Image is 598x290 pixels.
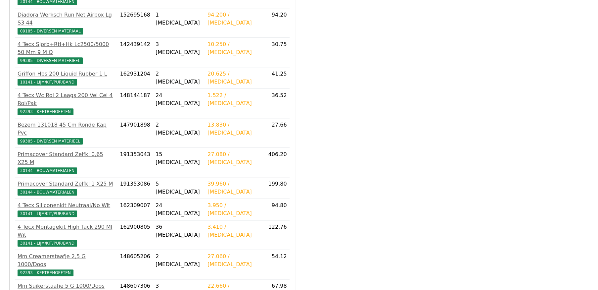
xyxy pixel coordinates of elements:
[18,253,115,276] a: Mm Creamerstaafje 2,5 G 1000/Doos92393 - KEETBEHOEFTEN
[18,40,115,56] div: 4 Tecx Sjorb+Rtl+Hk Lc2500/5000 50 Mm 9 M O
[18,202,115,209] div: 4 Tecx Siliconenkit Neutraal/No Wit
[207,121,259,137] div: 13.830 / [MEDICAL_DATA]
[207,11,259,27] div: 94.200 / [MEDICAL_DATA]
[117,118,153,148] td: 147901898
[156,150,202,166] div: 15 [MEDICAL_DATA]
[18,202,115,217] a: 4 Tecx Siliconenkit Neutraal/No Wit30141 - LIJM/KIT/PUR/BAND
[18,28,83,34] span: 09185 - DIVERSEN MATERIAAL
[207,40,259,56] div: 10.250 / [MEDICAL_DATA]
[156,40,202,56] div: 3 [MEDICAL_DATA]
[18,121,115,137] div: Bezem 131018 45 Cm Ronde Kap Pvc
[18,11,115,27] div: Diadora Werksch Run Net Airbox Lg S3 44
[117,177,153,199] td: 191353086
[156,223,202,239] div: 36 [MEDICAL_DATA]
[18,150,115,174] a: Primacover Standard Zelfkl 0,65 X25 M30144 - BOUWMATERIALEN
[156,91,202,107] div: 24 [MEDICAL_DATA]
[262,118,289,148] td: 27.66
[18,70,115,78] div: Griffon Hbs 200 Liquid Rubber 1 L
[18,180,115,196] a: Primacover Standard Zelfkl 1 X25 M30144 - BOUWMATERIALEN
[207,202,259,217] div: 3.950 / [MEDICAL_DATA]
[117,199,153,220] td: 162309007
[18,223,115,247] a: 4 Tecx Montagekit High Tack 290 Ml Wit30141 - LIJM/KIT/PUR/BAND
[18,210,77,217] span: 30141 - LIJM/KIT/PUR/BAND
[18,91,115,107] div: 4 Tecx Wc Rol 2 Laags 200 Vel Cel 4 Rol/Pak
[18,91,115,115] a: 4 Tecx Wc Rol 2 Laags 200 Vel Cel 4 Rol/Pak92393 - KEETBEHOEFTEN
[18,79,77,86] span: 10141 - LIJM/KIT/PUR/BAND
[156,202,202,217] div: 24 [MEDICAL_DATA]
[18,282,115,290] div: Mm Suikerstaafje 5 G 1000/Doos
[156,70,202,86] div: 2 [MEDICAL_DATA]
[262,8,289,38] td: 94.20
[117,67,153,89] td: 162931204
[117,89,153,118] td: 148144187
[18,121,115,145] a: Bezem 131018 45 Cm Ronde Kap Pvc99385 - DIVERSEN MATERIEEL
[18,40,115,64] a: 4 Tecx Sjorb+Rtl+Hk Lc2500/5000 50 Mm 9 M O99385 - DIVERSEN MATERIEEL
[18,57,83,64] span: 99385 - DIVERSEN MATERIEEL
[18,189,77,196] span: 30144 - BOUWMATERIALEN
[156,253,202,268] div: 2 [MEDICAL_DATA]
[207,223,259,239] div: 3.410 / [MEDICAL_DATA]
[18,138,83,145] span: 99385 - DIVERSEN MATERIEEL
[18,180,115,188] div: Primacover Standard Zelfkl 1 X25 M
[117,38,153,67] td: 142439142
[207,91,259,107] div: 1.522 / [MEDICAL_DATA]
[117,148,153,177] td: 191353043
[117,8,153,38] td: 152695168
[207,70,259,86] div: 20.625 / [MEDICAL_DATA]
[207,150,259,166] div: 27.080 / [MEDICAL_DATA]
[156,11,202,27] div: 1 [MEDICAL_DATA]
[207,253,259,268] div: 27.060 / [MEDICAL_DATA]
[262,250,289,279] td: 54.12
[18,167,77,174] span: 30144 - BOUWMATERIALEN
[18,253,115,268] div: Mm Creamerstaafje 2,5 G 1000/Doos
[262,38,289,67] td: 30.75
[262,148,289,177] td: 406.20
[18,70,115,86] a: Griffon Hbs 200 Liquid Rubber 1 L10141 - LIJM/KIT/PUR/BAND
[262,199,289,220] td: 94.80
[117,250,153,279] td: 148605206
[18,150,115,166] div: Primacover Standard Zelfkl 0,65 X25 M
[18,108,73,115] span: 92393 - KEETBEHOEFTEN
[18,240,77,247] span: 30141 - LIJM/KIT/PUR/BAND
[18,223,115,239] div: 4 Tecx Montagekit High Tack 290 Ml Wit
[18,11,115,35] a: Diadora Werksch Run Net Airbox Lg S3 4409185 - DIVERSEN MATERIAAL
[18,269,73,276] span: 92393 - KEETBEHOEFTEN
[207,180,259,196] div: 39.960 / [MEDICAL_DATA]
[262,220,289,250] td: 122.76
[262,67,289,89] td: 41.25
[262,89,289,118] td: 36.52
[262,177,289,199] td: 199.80
[156,121,202,137] div: 2 [MEDICAL_DATA]
[117,220,153,250] td: 162900805
[156,180,202,196] div: 5 [MEDICAL_DATA]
